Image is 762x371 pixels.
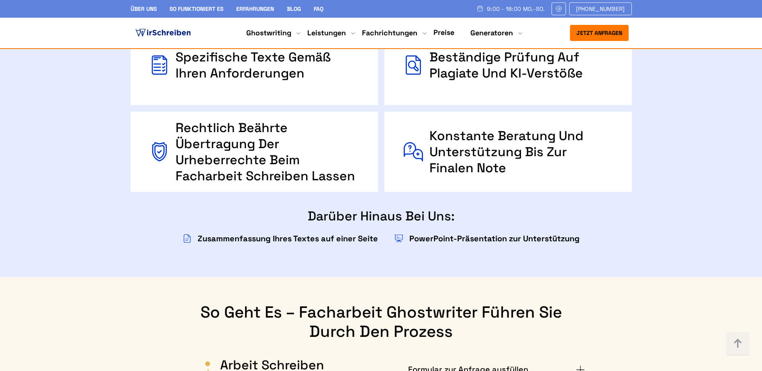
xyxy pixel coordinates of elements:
[176,128,359,176] div: Rechtlich beährte Übertragung der Urheberrechte beim Facharbeit schreiben lassen
[404,128,423,176] img: Konstante Beratung und Unterstützung bis zur finalen Note
[394,232,404,245] img: Icon
[176,303,587,341] h2: So geht es – Facharbeit Ghostwriter führen Sie durch den Prozess
[569,2,632,15] a: [PHONE_NUMBER]
[182,234,192,243] img: Icon
[429,128,613,176] div: Konstante Beratung und Unterstützung bis zur finalen Note
[131,208,632,224] div: Darüber hinaus bei uns:
[470,28,513,38] a: Generatoren
[409,232,580,245] div: PowerPoint-Präsentation zur Unterstützung
[555,6,562,12] img: Email
[476,5,484,12] img: Schedule
[429,41,613,89] div: Beständige Prüfung auf Plagiate und KI-Verstöße
[246,28,291,38] a: Ghostwriting
[150,41,169,89] img: Spezifische Texte gemäß Ihren Anforderungen
[570,25,629,41] button: Jetzt anfragen
[307,28,346,38] a: Leistungen
[287,5,301,12] a: Blog
[176,41,359,89] div: Spezifische Texte gemäß Ihren Anforderungen
[134,27,192,39] img: logo ghostwriter-österreich
[198,232,378,245] div: Zusammenfassung Ihres Textes auf einer Seite
[362,28,417,38] a: Fachrichtungen
[487,6,545,12] span: 9:00 - 18:00 Mo.-So.
[433,28,454,37] a: Preise
[170,5,223,12] a: So funktioniert es
[314,5,323,12] a: FAQ
[131,5,157,12] a: Über uns
[150,128,169,176] img: Rechtlich beährte Übertragung der Urheberrechte beim Facharbeit schreiben lassen
[404,41,423,89] img: Beständige Prüfung auf Plagiate und KI-Verstöße
[726,332,750,356] img: button top
[576,6,625,12] span: [PHONE_NUMBER]
[236,5,274,12] a: Erfahrungen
